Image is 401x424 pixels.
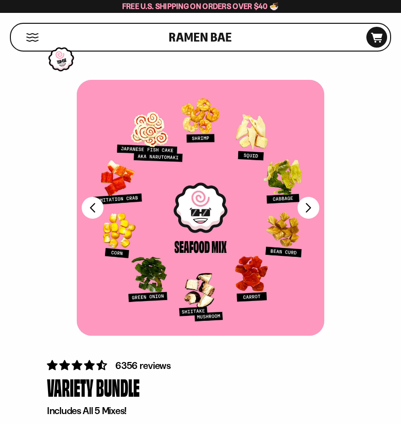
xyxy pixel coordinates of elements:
button: Next [298,197,319,219]
span: 4.63 stars [47,359,109,371]
button: Mobile Menu Trigger [26,33,39,42]
button: Previous [82,197,103,219]
span: Free U.S. Shipping on Orders over $40 🍜 [122,1,279,11]
p: Includes All 5 Mixes! [47,405,354,417]
span: 6356 reviews [115,360,171,371]
div: Variety [47,373,94,402]
div: Bundle [96,373,140,402]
